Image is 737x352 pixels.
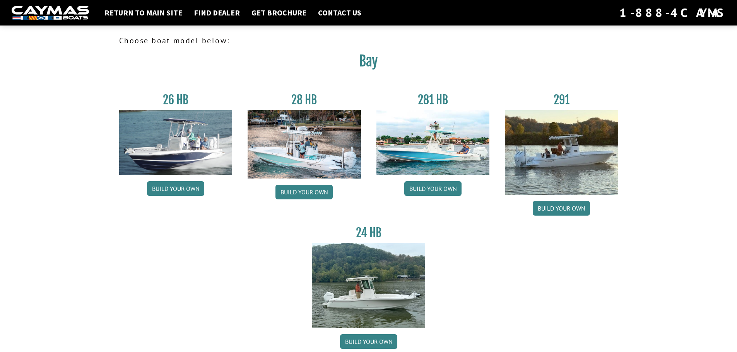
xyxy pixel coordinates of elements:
h3: 26 HB [119,93,233,107]
a: Build your own [533,201,590,216]
a: Get Brochure [248,8,310,18]
h3: 24 HB [312,226,425,240]
a: Build your own [404,181,462,196]
img: 26_new_photo_resized.jpg [119,110,233,175]
a: Return to main site [101,8,186,18]
h3: 28 HB [248,93,361,107]
a: Build your own [275,185,333,199]
img: white-logo-c9c8dbefe5ff5ceceb0f0178aa75bf4bb51f6bca0971e226c86eb53dfe498488.png [12,6,89,20]
img: 28_hb_thumbnail_for_caymas_connect.jpg [248,110,361,179]
a: Find Dealer [190,8,244,18]
p: Choose boat model below: [119,35,618,46]
h2: Bay [119,53,618,74]
div: 1-888-4CAYMAS [619,4,725,21]
img: 291_Thumbnail.jpg [505,110,618,195]
a: Contact Us [314,8,365,18]
a: Build your own [147,181,204,196]
a: Build your own [340,334,397,349]
img: 28-hb-twin.jpg [376,110,490,175]
img: 24_HB_thumbnail.jpg [312,243,425,328]
h3: 291 [505,93,618,107]
h3: 281 HB [376,93,490,107]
